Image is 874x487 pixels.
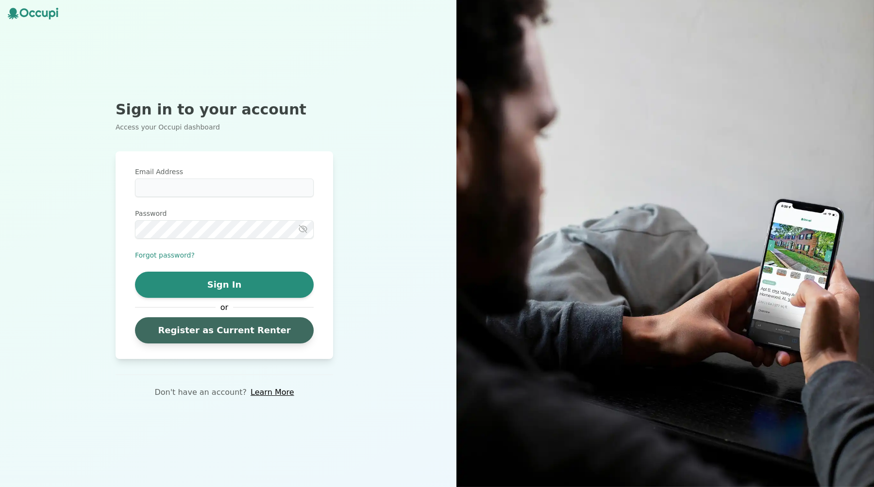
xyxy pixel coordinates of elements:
[116,101,333,118] h2: Sign in to your account
[154,387,247,398] p: Don't have an account?
[135,209,314,218] label: Password
[135,272,314,298] button: Sign In
[116,122,333,132] p: Access your Occupi dashboard
[216,302,233,313] span: or
[135,317,314,343] a: Register as Current Renter
[135,167,314,177] label: Email Address
[135,250,195,260] button: Forgot password?
[251,387,294,398] a: Learn More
